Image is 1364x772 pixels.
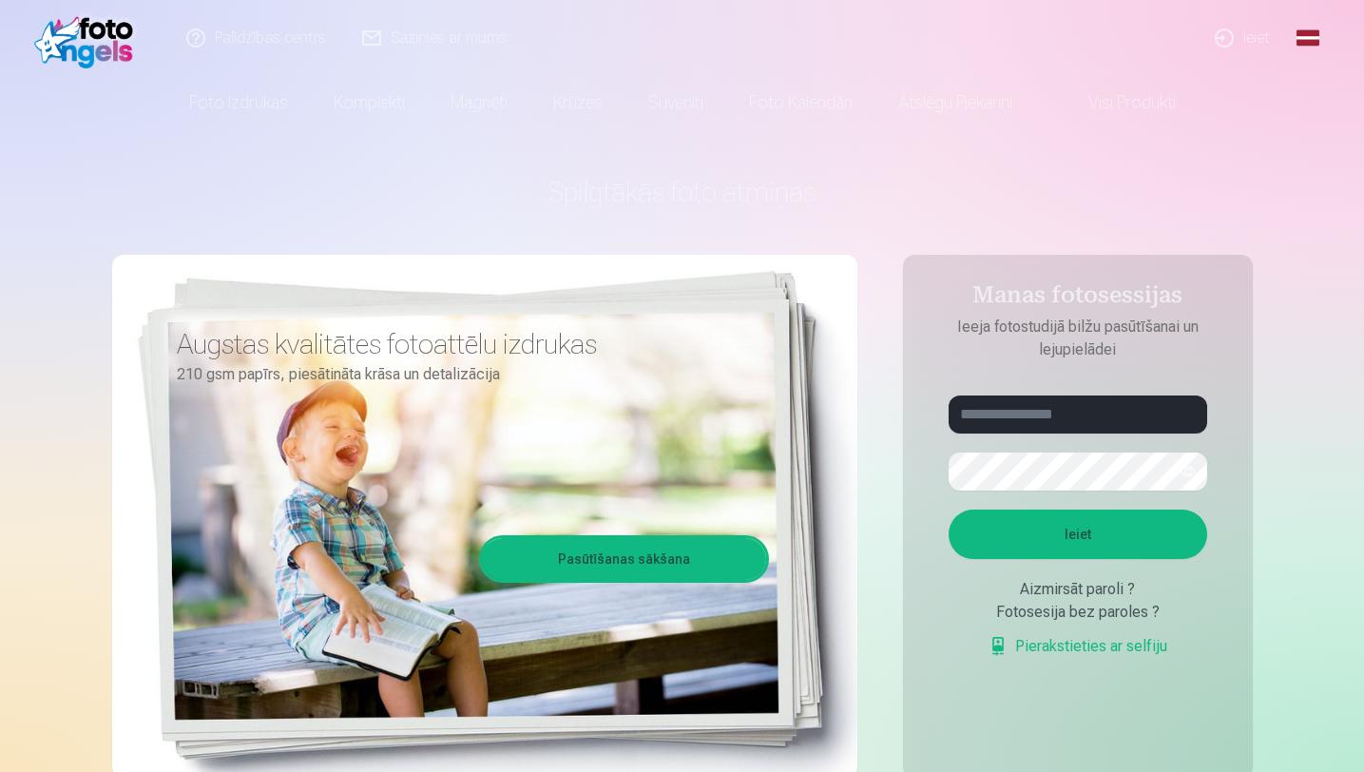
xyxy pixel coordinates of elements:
button: Ieiet [949,510,1207,559]
p: 210 gsm papīrs, piesātināta krāsa un detalizācija [177,361,755,388]
a: Pierakstieties ar selfiju [989,635,1167,658]
h1: Spilgtākās foto atmiņas [112,175,1253,209]
a: Foto izdrukas [166,76,311,129]
a: Atslēgu piekariņi [875,76,1035,129]
a: Magnēti [428,76,530,129]
div: Aizmirsāt paroli ? [949,578,1207,601]
h4: Manas fotosessijas [930,281,1226,316]
a: Visi produkti [1035,76,1199,129]
p: Ieeja fotostudijā bilžu pasūtīšanai un lejupielādei [930,316,1226,361]
div: Fotosesija bez paroles ? [949,601,1207,624]
a: Foto kalendāri [726,76,875,129]
a: Krūzes [530,76,625,129]
a: Komplekti [311,76,428,129]
h3: Augstas kvalitātes fotoattēlu izdrukas [177,327,755,361]
a: Suvenīri [625,76,726,129]
img: /fa1 [34,8,144,68]
a: Pasūtīšanas sākšana [482,538,766,580]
